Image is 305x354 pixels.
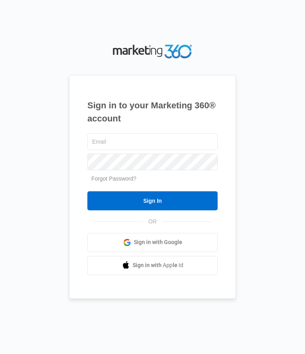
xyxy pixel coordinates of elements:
a: Sign in with Apple Id [87,256,218,275]
span: Sign in with Apple Id [133,261,183,269]
input: Sign In [87,191,218,210]
span: Sign in with Google [134,238,182,246]
a: Forgot Password? [91,175,137,182]
h1: Sign in to your Marketing 360® account [87,99,218,125]
a: Sign in with Google [87,233,218,252]
input: Email [87,133,218,150]
span: OR [143,217,162,226]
